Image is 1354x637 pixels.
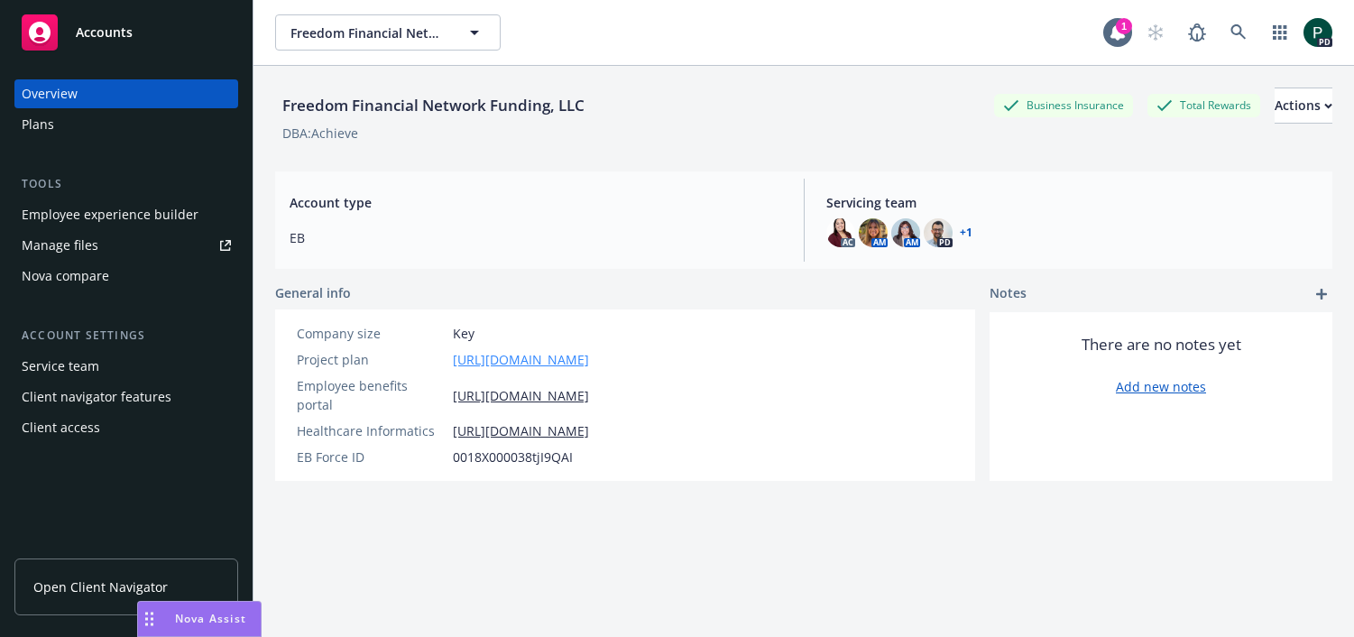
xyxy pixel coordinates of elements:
div: Drag to move [138,602,161,636]
div: Client access [22,413,100,442]
a: Search [1220,14,1257,51]
a: Switch app [1262,14,1298,51]
div: Service team [22,352,99,381]
div: Freedom Financial Network Funding, LLC [275,94,592,117]
a: [URL][DOMAIN_NAME] [453,421,589,440]
span: Account type [290,193,782,212]
a: Manage files [14,231,238,260]
div: Company size [297,324,446,343]
button: Nova Assist [137,601,262,637]
div: Tools [14,175,238,193]
img: photo [924,218,953,247]
span: There are no notes yet [1082,334,1241,355]
img: photo [826,218,855,247]
a: Employee experience builder [14,200,238,229]
a: [URL][DOMAIN_NAME] [453,350,589,369]
a: Accounts [14,7,238,58]
div: EB Force ID [297,448,446,466]
img: photo [891,218,920,247]
div: Employee benefits portal [297,376,446,414]
div: Project plan [297,350,446,369]
a: Client access [14,413,238,442]
div: 1 [1116,18,1132,34]
div: Healthcare Informatics [297,421,446,440]
div: DBA: Achieve [282,124,358,143]
div: Nova compare [22,262,109,291]
span: Nova Assist [175,611,246,626]
span: EB [290,228,782,247]
span: Notes [990,283,1027,305]
div: Client navigator features [22,383,171,411]
a: add [1311,283,1332,305]
img: photo [859,218,888,247]
span: Freedom Financial Network Funding, LLC [290,23,447,42]
div: Overview [22,79,78,108]
a: Client navigator features [14,383,238,411]
div: Total Rewards [1147,94,1260,116]
span: General info [275,283,351,302]
span: Servicing team [826,193,1319,212]
a: Overview [14,79,238,108]
div: Manage files [22,231,98,260]
a: Nova compare [14,262,238,291]
div: Actions [1275,88,1332,123]
a: [URL][DOMAIN_NAME] [453,386,589,405]
img: photo [1303,18,1332,47]
a: Add new notes [1116,377,1206,396]
div: Account settings [14,327,238,345]
div: Business Insurance [994,94,1133,116]
span: Accounts [76,25,133,40]
button: Freedom Financial Network Funding, LLC [275,14,501,51]
a: Report a Bug [1179,14,1215,51]
span: 0018X000038tjI9QAI [453,448,573,466]
a: +1 [960,227,972,238]
a: Plans [14,110,238,139]
span: Key [453,324,474,343]
a: Start snowing [1138,14,1174,51]
div: Employee experience builder [22,200,198,229]
div: Plans [22,110,54,139]
span: Open Client Navigator [33,577,168,596]
a: Service team [14,352,238,381]
button: Actions [1275,88,1332,124]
